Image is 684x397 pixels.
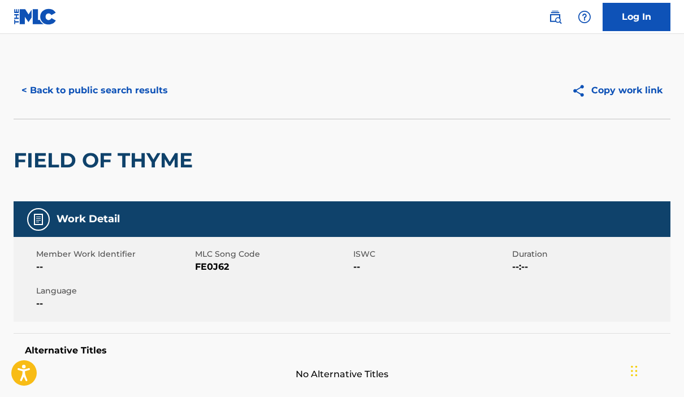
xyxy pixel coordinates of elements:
span: MLC Song Code [195,248,351,260]
a: Public Search [544,6,566,28]
h2: FIELD OF THYME [14,148,198,173]
img: Work Detail [32,213,45,226]
span: Member Work Identifier [36,248,192,260]
button: < Back to public search results [14,76,176,105]
img: MLC Logo [14,8,57,25]
span: -- [36,297,192,310]
span: FE0J62 [195,260,351,274]
span: --:-- [512,260,668,274]
span: -- [36,260,192,274]
img: Copy work link [572,84,591,98]
span: -- [353,260,509,274]
span: No Alternative Titles [14,368,670,381]
iframe: Chat Widget [627,343,684,397]
span: ISWC [353,248,509,260]
img: help [578,10,591,24]
button: Copy work link [564,76,670,105]
div: Help [573,6,596,28]
span: Duration [512,248,668,260]
span: Language [36,285,192,297]
div: Drag [631,354,638,388]
h5: Work Detail [57,213,120,226]
a: Log In [603,3,670,31]
img: search [548,10,562,24]
h5: Alternative Titles [25,345,659,356]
